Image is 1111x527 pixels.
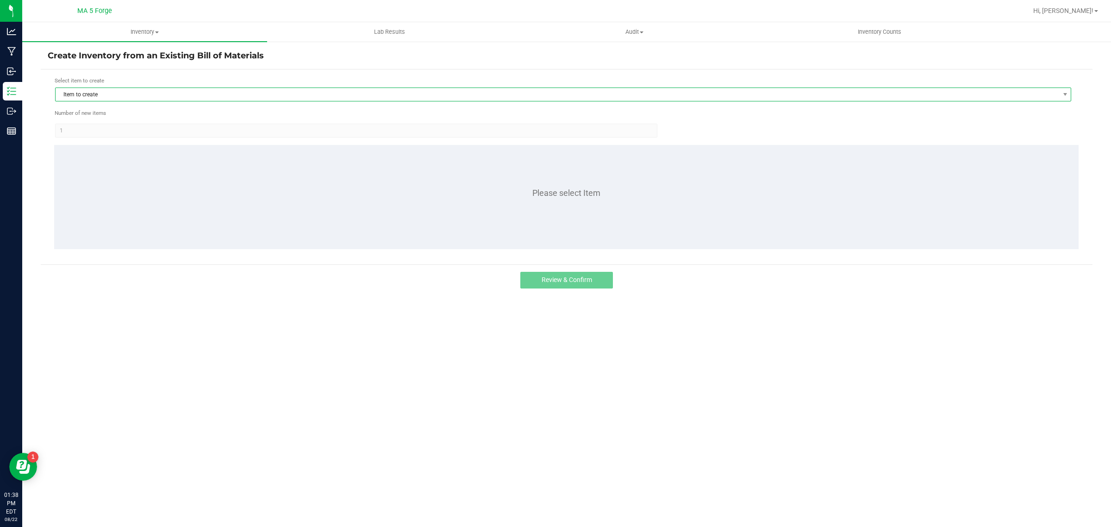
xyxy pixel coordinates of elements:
[56,88,1059,101] span: Item to create
[1033,7,1093,14] span: Hi, [PERSON_NAME]!
[27,452,38,463] iframe: Resource center unread badge
[520,272,613,289] button: Review & Confirm
[7,107,16,116] inline-svg: Outbound
[22,28,267,36] span: Inventory
[7,87,16,96] inline-svg: Inventory
[55,109,106,118] span: Number of new packages to create
[55,77,104,84] span: Select item to create
[9,453,37,481] iframe: Resource center
[362,28,418,36] span: Lab Results
[757,22,1002,42] a: Inventory Counts
[7,67,16,76] inline-svg: Inbound
[267,22,512,42] a: Lab Results
[512,22,757,42] a: Audit
[4,516,18,523] p: 08/22
[512,28,756,36] span: Audit
[7,47,16,56] inline-svg: Manufacturing
[4,491,18,516] p: 01:38 PM EDT
[7,27,16,36] inline-svg: Analytics
[22,22,267,42] a: Inventory
[845,28,914,36] span: Inventory Counts
[7,126,16,136] inline-svg: Reports
[77,7,112,15] span: MA 5 Forge
[542,276,592,283] span: Review & Confirm
[48,50,1086,62] h4: Create Inventory from an Existing Bill of Materials
[532,188,600,198] span: Please select Item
